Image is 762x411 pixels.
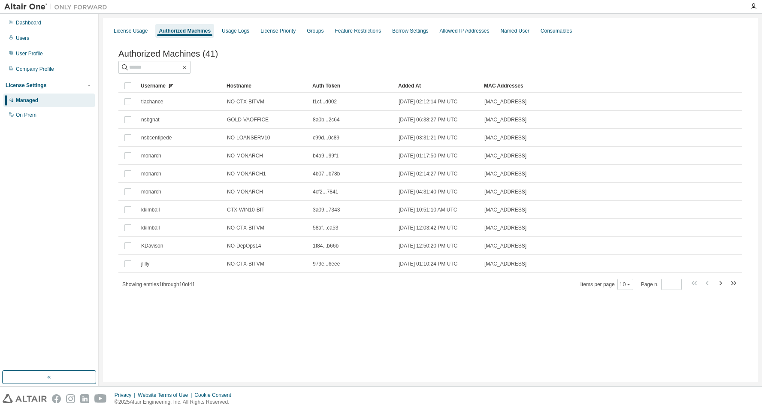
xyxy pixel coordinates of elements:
img: altair_logo.svg [3,394,47,403]
span: kkimball [141,206,160,213]
div: Feature Restrictions [335,27,381,34]
span: [MAC_ADDRESS] [484,224,526,231]
span: GOLD-VAOFFICE [227,116,269,123]
div: Privacy [115,392,138,399]
span: 1f84...b66b [313,242,339,249]
span: 4cf2...7841 [313,188,338,195]
span: CTX-WIN10-BIT [227,206,264,213]
span: c99d...0c89 [313,134,339,141]
span: [DATE] 01:10:24 PM UTC [399,260,457,267]
span: b4a9...99f1 [313,152,339,159]
div: Consumables [541,27,572,34]
span: [DATE] 12:03:42 PM UTC [399,224,457,231]
div: Auth Token [312,79,391,93]
div: Company Profile [16,66,54,73]
span: Page n. [641,279,682,290]
span: tlachance [141,98,163,105]
span: NO-DepOps14 [227,242,261,249]
span: [MAC_ADDRESS] [484,206,526,213]
div: Authorized Machines [159,27,211,34]
div: Usage Logs [222,27,249,34]
p: © 2025 Altair Engineering, Inc. All Rights Reserved. [115,399,236,406]
span: [MAC_ADDRESS] [484,242,526,249]
span: [MAC_ADDRESS] [484,188,526,195]
div: Added At [398,79,477,93]
div: Cookie Consent [194,392,236,399]
span: Showing entries 1 through 10 of 41 [122,281,195,287]
div: Named User [500,27,529,34]
div: License Settings [6,82,46,89]
span: jlilly [141,260,149,267]
span: 3a09...7343 [313,206,340,213]
div: Groups [307,27,324,34]
span: NO-LOANSERV10 [227,134,270,141]
span: NO-CTX-BITVM [227,98,264,105]
span: 58af...ca53 [313,224,338,231]
span: NO-CTX-BITVM [227,224,264,231]
span: [MAC_ADDRESS] [484,152,526,159]
div: Hostname [227,79,305,93]
span: [MAC_ADDRESS] [484,260,526,267]
span: [DATE] 01:17:50 PM UTC [399,152,457,159]
img: Altair One [4,3,112,11]
div: On Prem [16,112,36,118]
span: nsbgnat [141,116,160,123]
span: [MAC_ADDRESS] [484,98,526,105]
span: NO-MONARCH1 [227,170,266,177]
span: 8a0b...2c64 [313,116,340,123]
span: 979e...6eee [313,260,340,267]
div: Username [141,79,220,93]
span: Items per page [581,279,633,290]
span: [DATE] 03:31:21 PM UTC [399,134,457,141]
div: Website Terms of Use [138,392,194,399]
span: [DATE] 06:38:27 PM UTC [399,116,457,123]
span: [DATE] 04:31:40 PM UTC [399,188,457,195]
span: 4b07...b78b [313,170,340,177]
span: [DATE] 12:50:20 PM UTC [399,242,457,249]
span: [DATE] 10:51:10 AM UTC [399,206,457,213]
span: NO-MONARCH [227,152,263,159]
div: Allowed IP Addresses [440,27,490,34]
img: youtube.svg [94,394,107,403]
div: Borrow Settings [392,27,429,34]
img: facebook.svg [52,394,61,403]
span: [MAC_ADDRESS] [484,134,526,141]
span: monarch [141,170,161,177]
img: instagram.svg [66,394,75,403]
span: monarch [141,188,161,195]
span: f1cf...d002 [313,98,337,105]
span: [DATE] 02:14:27 PM UTC [399,170,457,177]
span: nsbcentipede [141,134,172,141]
span: NO-MONARCH [227,188,263,195]
div: License Usage [114,27,148,34]
div: Dashboard [16,19,41,26]
span: NO-CTX-BITVM [227,260,264,267]
div: Users [16,35,29,42]
span: Authorized Machines (41) [118,49,218,59]
span: [MAC_ADDRESS] [484,116,526,123]
button: 10 [620,281,631,288]
div: Managed [16,97,38,104]
div: MAC Addresses [484,79,652,93]
span: [DATE] 02:12:14 PM UTC [399,98,457,105]
div: User Profile [16,50,43,57]
img: linkedin.svg [80,394,89,403]
span: monarch [141,152,161,159]
span: [MAC_ADDRESS] [484,170,526,177]
span: KDavison [141,242,163,249]
div: License Priority [260,27,296,34]
span: kkimball [141,224,160,231]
